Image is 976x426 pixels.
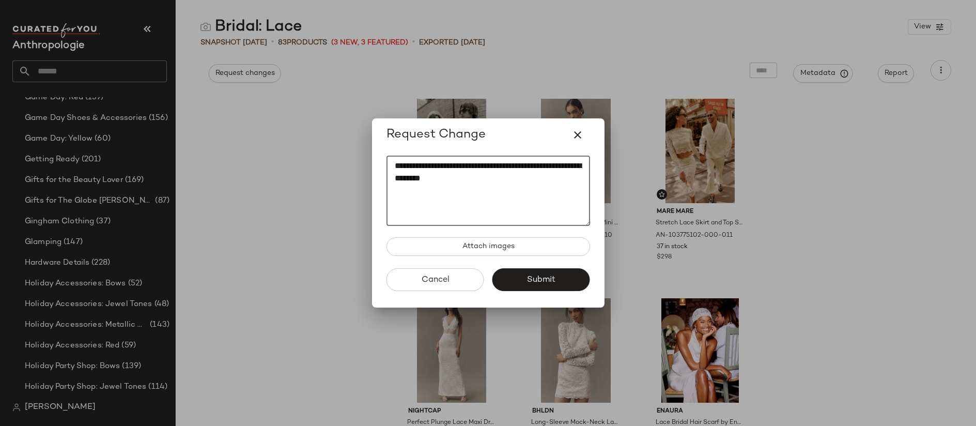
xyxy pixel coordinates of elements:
[492,268,590,291] button: Submit
[386,268,484,291] button: Cancel
[461,242,514,251] span: Attach images
[526,275,555,285] span: Submit
[386,237,590,256] button: Attach images
[421,275,449,285] span: Cancel
[386,127,486,143] span: Request Change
